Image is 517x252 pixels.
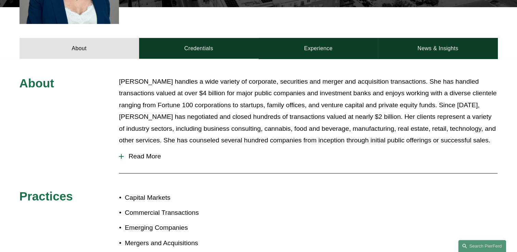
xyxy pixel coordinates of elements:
span: Practices [19,190,73,203]
a: About [19,38,139,58]
p: Emerging Companies [125,222,258,234]
p: Mergers and Acquisitions [125,237,258,249]
a: Experience [259,38,378,58]
button: Read More [119,148,498,165]
a: Credentials [139,38,259,58]
p: [PERSON_NAME] handles a wide variety of corporate, securities and merger and acquisition transact... [119,76,498,146]
span: Read More [124,153,498,160]
p: Commercial Transactions [125,207,258,219]
a: Search this site [458,240,506,252]
span: About [19,76,54,90]
a: News & Insights [378,38,498,58]
p: Capital Markets [125,192,258,204]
